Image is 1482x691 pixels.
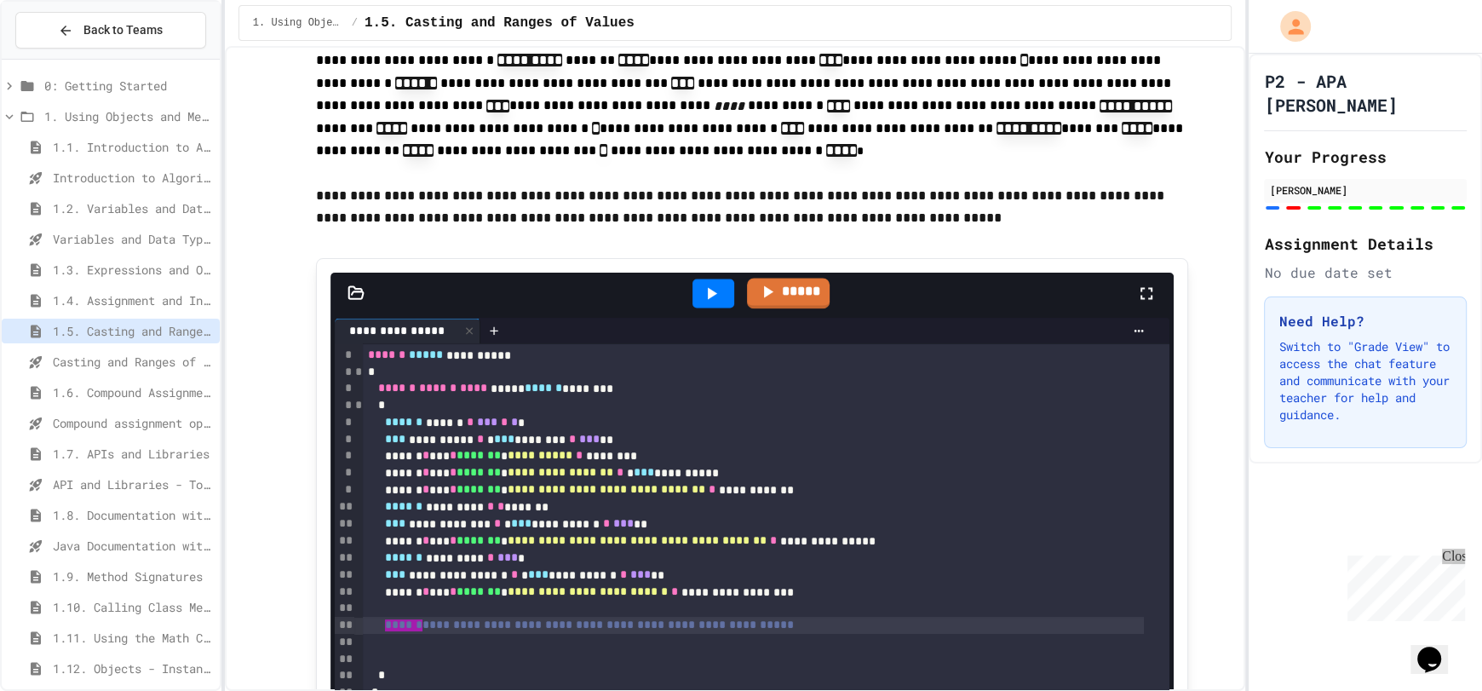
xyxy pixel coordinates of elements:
[1264,69,1467,117] h1: P2 - APA [PERSON_NAME]
[1278,311,1452,331] h3: Need Help?
[53,138,213,156] span: 1.1. Introduction to Algorithms, Programming, and Compilers
[1410,623,1465,674] iframe: chat widget
[53,414,213,432] span: Compound assignment operators - Quiz
[53,567,213,585] span: 1.9. Method Signatures
[83,21,163,39] span: Back to Teams
[53,475,213,493] span: API and Libraries - Topic 1.7
[365,13,635,33] span: 1.5. Casting and Ranges of Values
[53,629,213,647] span: 1.11. Using the Math Class
[53,322,213,340] span: 1.5. Casting and Ranges of Values
[253,16,345,30] span: 1. Using Objects and Methods
[53,230,213,248] span: Variables and Data Types - Quiz
[1264,145,1467,169] h2: Your Progress
[1278,338,1452,423] p: Switch to "Grade View" to access the chat feature and communicate with your teacher for help and ...
[1264,262,1467,283] div: No due date set
[1264,232,1467,256] h2: Assignment Details
[53,199,213,217] span: 1.2. Variables and Data Types
[1269,182,1462,198] div: [PERSON_NAME]
[53,537,213,555] span: Java Documentation with Comments - Topic 1.8
[15,12,206,49] button: Back to Teams
[44,77,213,95] span: 0: Getting Started
[352,16,358,30] span: /
[53,598,213,616] span: 1.10. Calling Class Methods
[44,107,213,125] span: 1. Using Objects and Methods
[53,506,213,524] span: 1.8. Documentation with Comments and Preconditions
[53,353,213,371] span: Casting and Ranges of variables - Quiz
[53,445,213,463] span: 1.7. APIs and Libraries
[53,291,213,309] span: 1.4. Assignment and Input
[1341,549,1465,621] iframe: chat widget
[1262,7,1315,46] div: My Account
[53,169,213,187] span: Introduction to Algorithms, Programming, and Compilers
[53,261,213,279] span: 1.3. Expressions and Output [New]
[53,383,213,401] span: 1.6. Compound Assignment Operators
[53,659,213,677] span: 1.12. Objects - Instances of Classes
[7,7,118,108] div: Chat with us now!Close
